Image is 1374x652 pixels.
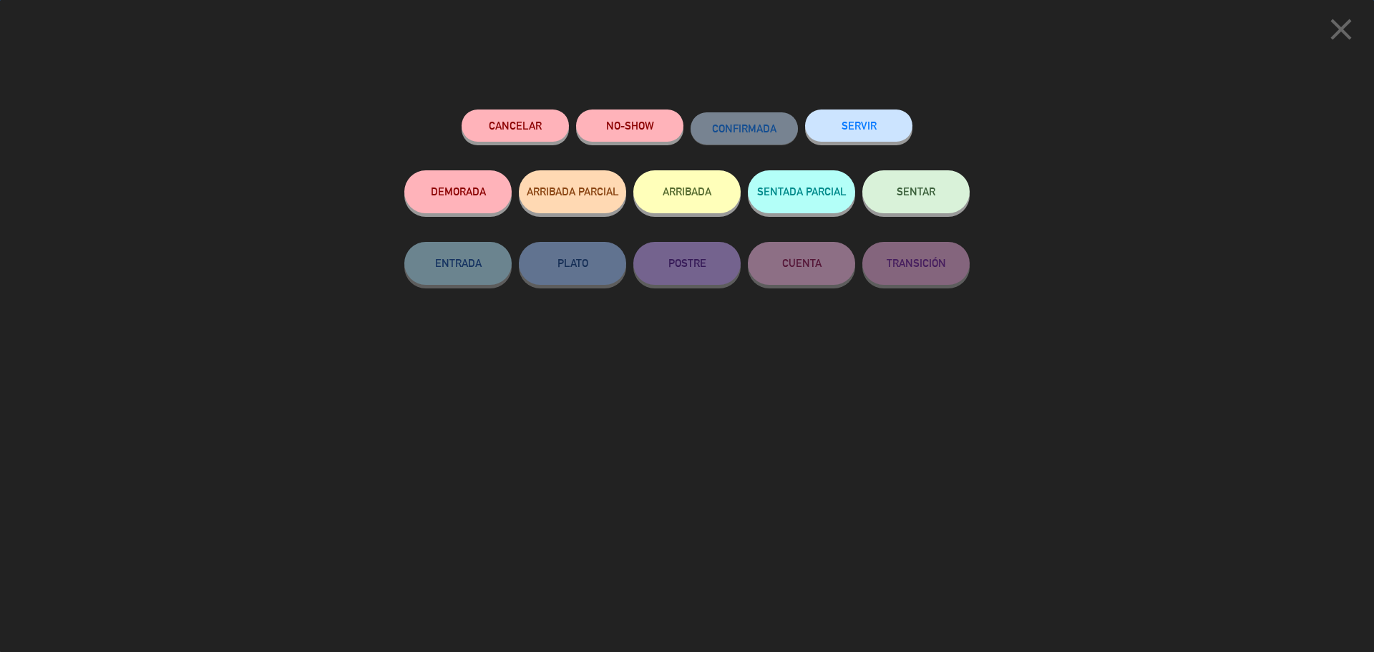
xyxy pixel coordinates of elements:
button: CUENTA [748,242,855,285]
span: SENTAR [897,185,935,198]
button: SENTADA PARCIAL [748,170,855,213]
button: NO-SHOW [576,110,683,142]
button: POSTRE [633,242,741,285]
button: PLATO [519,242,626,285]
button: Cancelar [462,110,569,142]
button: TRANSICIÓN [862,242,970,285]
span: CONFIRMADA [712,122,776,135]
button: ENTRADA [404,242,512,285]
button: DEMORADA [404,170,512,213]
i: close [1323,11,1359,47]
span: ARRIBADA PARCIAL [527,185,619,198]
button: ARRIBADA [633,170,741,213]
button: SERVIR [805,110,912,142]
